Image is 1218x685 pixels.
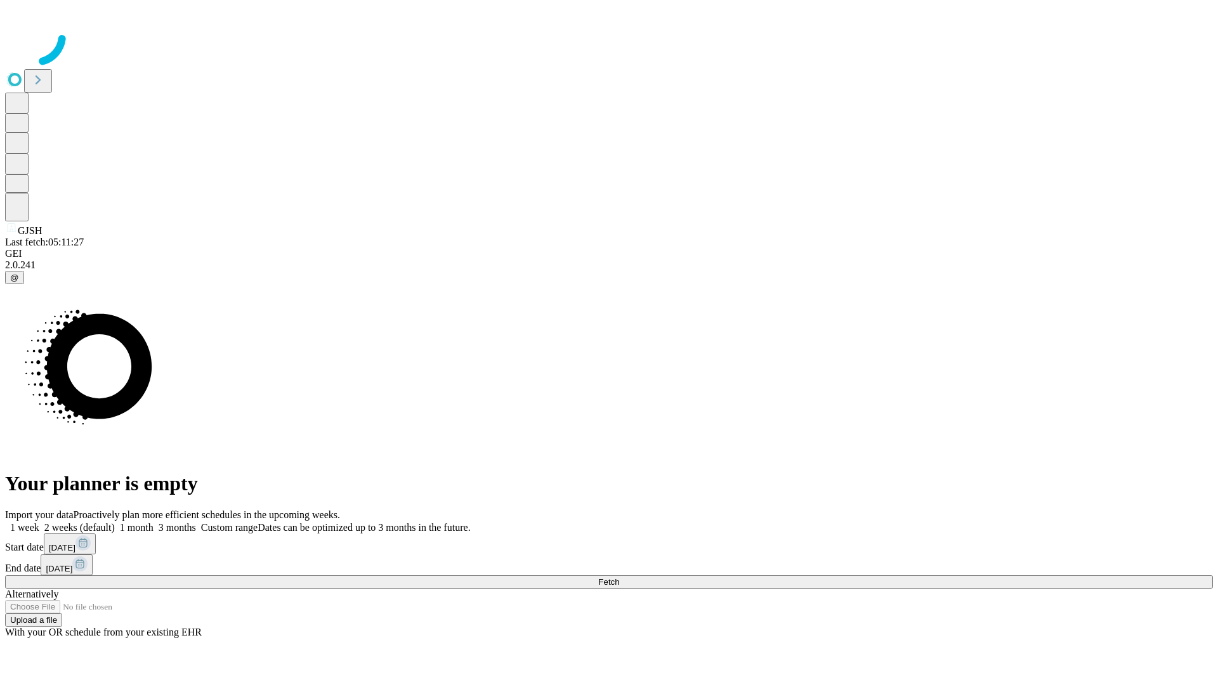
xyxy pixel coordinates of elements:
[5,627,202,637] span: With your OR schedule from your existing EHR
[201,522,258,533] span: Custom range
[5,554,1213,575] div: End date
[5,259,1213,271] div: 2.0.241
[5,613,62,627] button: Upload a file
[5,271,24,284] button: @
[598,577,619,587] span: Fetch
[5,237,84,247] span: Last fetch: 05:11:27
[159,522,196,533] span: 3 months
[258,522,470,533] span: Dates can be optimized up to 3 months in the future.
[44,522,115,533] span: 2 weeks (default)
[41,554,93,575] button: [DATE]
[5,248,1213,259] div: GEI
[49,543,75,552] span: [DATE]
[5,575,1213,589] button: Fetch
[74,509,340,520] span: Proactively plan more efficient schedules in the upcoming weeks.
[10,522,39,533] span: 1 week
[120,522,154,533] span: 1 month
[5,509,74,520] span: Import your data
[46,564,72,573] span: [DATE]
[44,533,96,554] button: [DATE]
[18,225,42,236] span: GJSH
[5,533,1213,554] div: Start date
[10,273,19,282] span: @
[5,472,1213,495] h1: Your planner is empty
[5,589,58,599] span: Alternatively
